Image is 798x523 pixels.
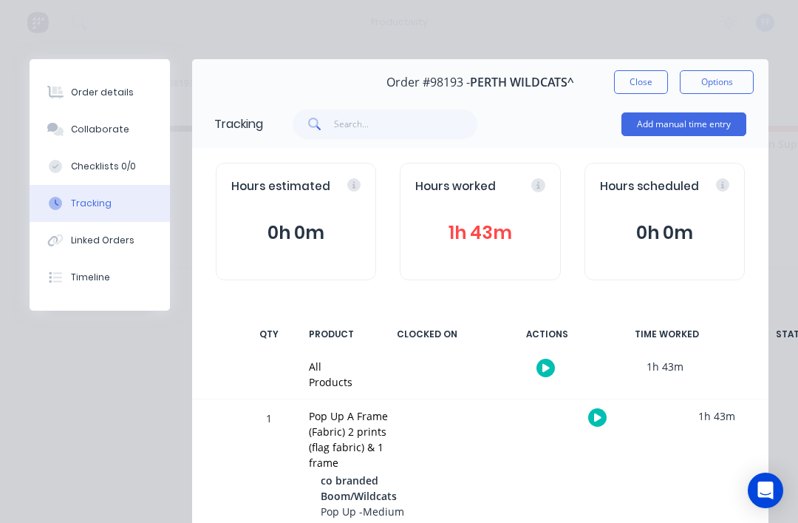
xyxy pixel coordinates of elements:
span: Order #98193 - [386,75,470,90]
button: 0h 0m [600,219,729,247]
button: Checklists 0/0 [30,148,170,185]
div: Linked Orders [71,234,134,247]
button: Close [614,70,668,94]
button: 1h 43m [415,219,545,247]
span: Hours scheduled [600,178,699,195]
div: ACTIONS [491,319,602,350]
div: 1h 43m [661,399,772,433]
div: Collaborate [71,123,129,136]
div: Checklists 0/0 [71,160,136,173]
button: Tracking [30,185,170,222]
button: Collaborate [30,111,170,148]
div: TIME WORKED [611,319,722,350]
input: Search... [334,109,478,139]
div: CLOCKED ON [372,319,482,350]
div: All Products [309,359,352,390]
span: PERTH WILDCATS^ [470,75,574,90]
span: Hours worked [415,178,496,195]
div: Tracking [71,197,112,210]
button: Linked Orders [30,222,170,259]
button: Options [680,70,754,94]
button: Add manual time entry [621,112,746,136]
div: Open Intercom Messenger [748,473,783,508]
span: co branded Boom/Wildcats [321,473,397,504]
button: Order details [30,74,170,111]
span: Hours estimated [231,178,330,195]
div: Pop Up A Frame (Fabric) 2 prints (flag fabric) & 1 frame [309,408,404,470]
div: Timeline [71,271,110,284]
div: Order details [71,86,134,99]
div: 1h 43m [610,350,720,383]
button: Timeline [30,259,170,296]
div: Tracking [214,115,263,133]
div: PRODUCT [300,319,363,350]
div: QTY [247,319,291,350]
button: 0h 0m [231,219,361,247]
